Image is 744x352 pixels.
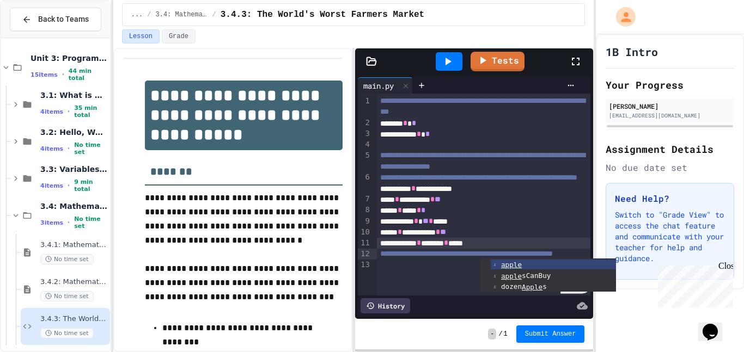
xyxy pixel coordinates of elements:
div: 1 [358,96,371,118]
div: 4 [358,139,371,150]
span: 3.4.3: The World's Worst Farmers Market [40,314,108,324]
span: Submit Answer [525,330,576,338]
span: 3.4: Mathematical Operators [40,201,108,211]
span: No time set [40,328,94,338]
button: Grade [162,29,196,44]
span: No time set [74,215,108,230]
div: [PERSON_NAME] [609,101,731,111]
span: No time set [40,291,94,301]
div: 9 [358,216,371,227]
div: 11 [358,238,371,249]
span: • [68,107,70,116]
button: Submit Answer [516,325,585,343]
span: 4 items [40,145,63,152]
span: Apple [522,283,542,291]
h3: Need Help? [615,192,725,205]
iframe: chat widget [698,308,733,341]
span: 35 min total [74,104,108,119]
div: main.py [358,80,399,91]
span: 3.4: Mathematical Operators [156,10,208,19]
div: 10 [358,227,371,238]
span: / [212,10,216,19]
span: 3.4.1: Mathematical Operators [40,240,108,250]
div: 13 [358,260,371,281]
div: Chat with us now!Close [4,4,75,69]
span: 3.4.2: Mathematical Operators - Review [40,277,108,287]
a: Tests [471,52,525,71]
span: dozen s [501,282,547,291]
span: • [68,181,70,190]
span: No time set [74,141,108,156]
iframe: chat widget [654,261,733,307]
div: 2 [358,118,371,128]
span: • [62,70,64,79]
span: / [498,330,502,338]
span: 1 [504,330,508,338]
button: Back to Teams [10,8,101,31]
span: 3 items [40,219,63,226]
div: No due date set [606,161,734,174]
span: ... [131,10,143,19]
span: 15 items [31,71,58,78]
div: To enrich screen reader interactions, please activate Accessibility in Grammarly extension settings [377,94,591,295]
span: - [488,329,496,339]
span: 3.4.3: The World's Worst Farmers Market [221,8,424,21]
div: main.py [358,77,413,94]
span: 4 items [40,108,63,115]
span: No time set [40,254,94,264]
span: Unit 3: Programming Fundamentals [31,53,108,63]
span: 3.1: What is Code? [40,90,108,100]
span: 44 min total [69,67,108,82]
div: 5 [358,150,371,172]
p: Switch to "Grade View" to access the chat feature and communicate with your teacher for help and ... [615,209,725,264]
span: • [68,218,70,227]
span: 3.2: Hello, World! [40,127,108,137]
button: Lesson [122,29,160,44]
h2: Assignment Details [606,141,734,157]
div: 8 [358,205,371,215]
span: apple [501,261,522,269]
div: 6 [358,172,371,194]
span: Back to Teams [38,14,89,25]
div: History [361,298,410,313]
div: My Account [605,4,638,29]
h2: Your Progress [606,77,734,92]
span: sCanBuy [501,271,551,280]
div: [EMAIL_ADDRESS][DOMAIN_NAME] [609,112,731,120]
span: 9 min total [74,178,108,193]
span: 3.3: Variables and Data Types [40,164,108,174]
ul: Completions [480,258,616,292]
span: apple [501,272,522,280]
div: 12 [358,249,371,260]
h1: 1B Intro [606,44,658,59]
div: 7 [358,194,371,205]
div: 3 [358,128,371,139]
span: • [68,144,70,153]
span: / [147,10,151,19]
span: 4 items [40,182,63,189]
